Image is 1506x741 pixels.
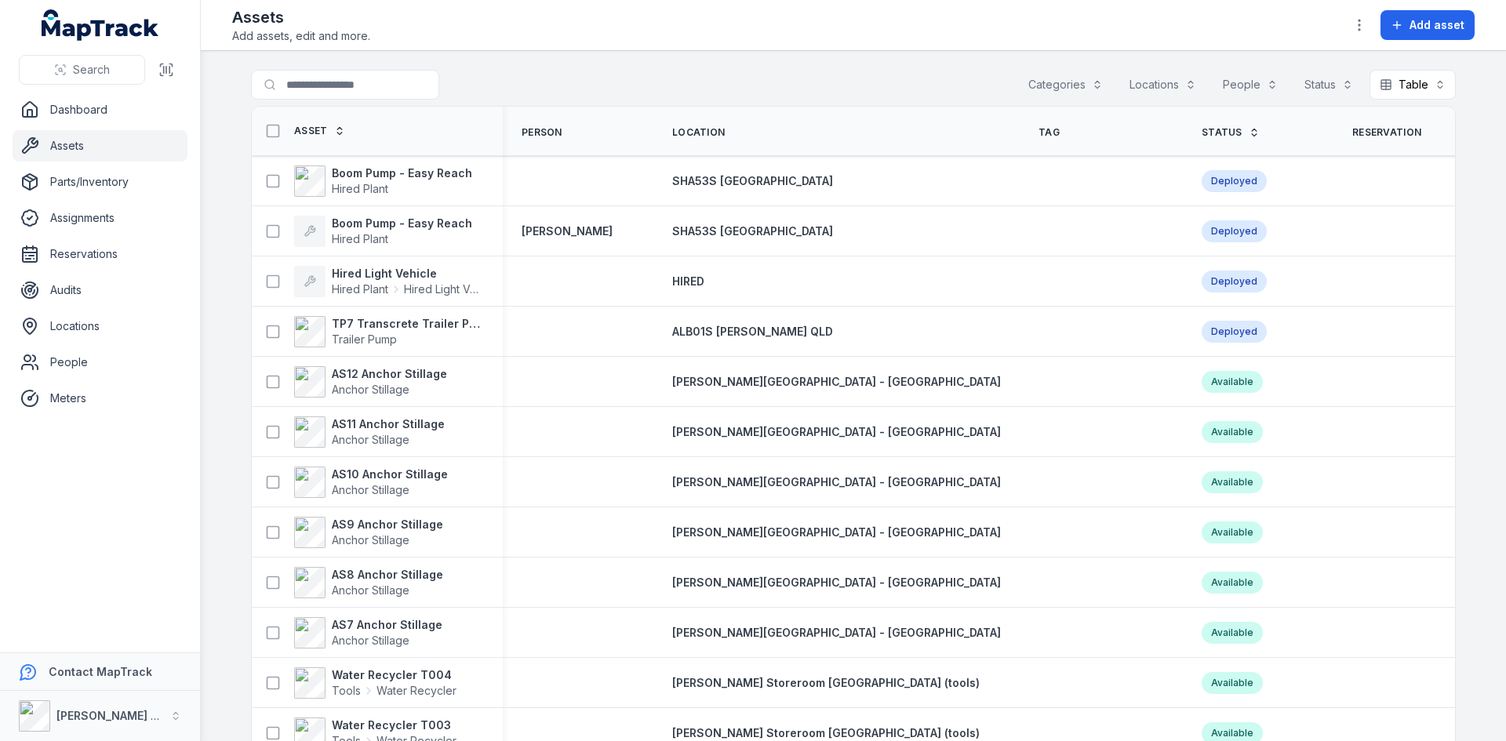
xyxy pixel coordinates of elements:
a: Dashboard [13,94,187,125]
h2: Assets [232,6,370,28]
button: Add asset [1380,10,1475,40]
a: Hired Light VehicleHired PlantHired Light Vehicle [294,266,484,297]
button: Table [1370,70,1456,100]
a: Assignments [13,202,187,234]
a: [PERSON_NAME][GEOGRAPHIC_DATA] - [GEOGRAPHIC_DATA] [672,474,1001,490]
span: Add assets, edit and more. [232,28,370,44]
span: Anchor Stillage [332,383,409,396]
a: HIRED [672,274,704,289]
button: Search [19,55,145,85]
div: Available [1202,471,1263,493]
a: Status [1202,126,1260,139]
strong: Hired Light Vehicle [332,266,484,282]
strong: AS8 Anchor Stillage [332,567,443,583]
strong: Water Recycler T004 [332,667,457,683]
div: Deployed [1202,271,1267,292]
span: Person [522,126,562,139]
span: Anchor Stillage [332,483,409,496]
span: ALB01S [PERSON_NAME] QLD [672,325,833,338]
span: Hired Light Vehicle [404,282,484,297]
span: Asset [294,125,328,137]
a: ALB01S [PERSON_NAME] QLD [672,324,833,340]
span: Anchor Stillage [332,533,409,547]
strong: Boom Pump - Easy Reach [332,216,472,231]
span: Hired Plant [332,182,388,195]
a: AS8 Anchor StillageAnchor Stillage [294,567,443,598]
a: [PERSON_NAME][GEOGRAPHIC_DATA] - [GEOGRAPHIC_DATA] [672,424,1001,440]
a: [PERSON_NAME] [522,223,613,239]
span: Add asset [1410,17,1464,33]
div: Deployed [1202,220,1267,242]
a: [PERSON_NAME] Storeroom [GEOGRAPHIC_DATA] (tools) [672,725,980,741]
div: Deployed [1202,170,1267,192]
a: People [13,347,187,378]
button: Status [1294,70,1363,100]
button: People [1213,70,1288,100]
span: Search [73,62,110,78]
strong: Boom Pump - Easy Reach [332,165,472,181]
a: AS7 Anchor StillageAnchor Stillage [294,617,442,648]
a: [PERSON_NAME][GEOGRAPHIC_DATA] - [GEOGRAPHIC_DATA] [672,525,1001,540]
a: MapTrack [42,9,159,41]
a: AS12 Anchor StillageAnchor Stillage [294,366,447,398]
a: Boom Pump - Easy ReachHired Plant [294,165,472,197]
span: Anchor Stillage [332,433,409,446]
span: [PERSON_NAME][GEOGRAPHIC_DATA] - [GEOGRAPHIC_DATA] [672,576,1001,589]
span: SHA53S [GEOGRAPHIC_DATA] [672,224,833,238]
div: Available [1202,572,1263,594]
strong: AS9 Anchor Stillage [332,517,443,532]
a: [PERSON_NAME] Storeroom [GEOGRAPHIC_DATA] (tools) [672,675,980,691]
a: Reservations [13,238,187,270]
span: [PERSON_NAME] Storeroom [GEOGRAPHIC_DATA] (tools) [672,676,980,689]
span: Tag [1039,126,1060,139]
a: Boom Pump - Easy ReachHired Plant [294,216,472,247]
a: Parts/Inventory [13,166,187,198]
span: [PERSON_NAME][GEOGRAPHIC_DATA] - [GEOGRAPHIC_DATA] [672,425,1001,438]
strong: [PERSON_NAME] Group [56,709,185,722]
span: [PERSON_NAME][GEOGRAPHIC_DATA] - [GEOGRAPHIC_DATA] [672,475,1001,489]
strong: AS11 Anchor Stillage [332,416,445,432]
div: Available [1202,622,1263,644]
a: Asset [294,125,345,137]
div: Available [1202,672,1263,694]
strong: Contact MapTrack [49,665,152,678]
span: [PERSON_NAME][GEOGRAPHIC_DATA] - [GEOGRAPHIC_DATA] [672,375,1001,388]
a: Assets [13,130,187,162]
span: Location [672,126,725,139]
span: SHA53S [GEOGRAPHIC_DATA] [672,174,833,187]
span: Anchor Stillage [332,583,409,597]
a: [PERSON_NAME][GEOGRAPHIC_DATA] - [GEOGRAPHIC_DATA] [672,575,1001,590]
span: Water Recycler [376,683,457,699]
strong: AS10 Anchor Stillage [332,467,448,482]
a: Locations [13,311,187,342]
a: SHA53S [GEOGRAPHIC_DATA] [672,173,833,189]
strong: AS12 Anchor Stillage [332,366,447,382]
div: Available [1202,421,1263,443]
a: Audits [13,274,187,306]
a: AS11 Anchor StillageAnchor Stillage [294,416,445,448]
span: [PERSON_NAME] Storeroom [GEOGRAPHIC_DATA] (tools) [672,726,980,739]
strong: Water Recycler T003 [332,717,457,733]
span: Hired Plant [332,232,388,245]
span: [PERSON_NAME][GEOGRAPHIC_DATA] - [GEOGRAPHIC_DATA] [672,626,1001,639]
div: Deployed [1202,321,1267,343]
a: AS9 Anchor StillageAnchor Stillage [294,517,443,548]
a: Meters [13,383,187,414]
a: TP7 Transcrete Trailer PumpTrailer Pump [294,316,484,347]
a: [PERSON_NAME][GEOGRAPHIC_DATA] - [GEOGRAPHIC_DATA] [672,374,1001,390]
a: Water Recycler T004ToolsWater Recycler [294,667,457,699]
a: SHA53S [GEOGRAPHIC_DATA] [672,223,833,239]
span: Anchor Stillage [332,634,409,647]
strong: TP7 Transcrete Trailer Pump [332,316,484,332]
a: AS10 Anchor StillageAnchor Stillage [294,467,448,498]
span: Tools [332,683,361,699]
a: [PERSON_NAME][GEOGRAPHIC_DATA] - [GEOGRAPHIC_DATA] [672,625,1001,641]
div: Available [1202,371,1263,393]
span: Status [1202,126,1242,139]
span: Trailer Pump [332,332,397,346]
span: Hired Plant [332,282,388,297]
strong: AS7 Anchor Stillage [332,617,442,633]
div: Available [1202,521,1263,543]
span: HIRED [672,274,704,288]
